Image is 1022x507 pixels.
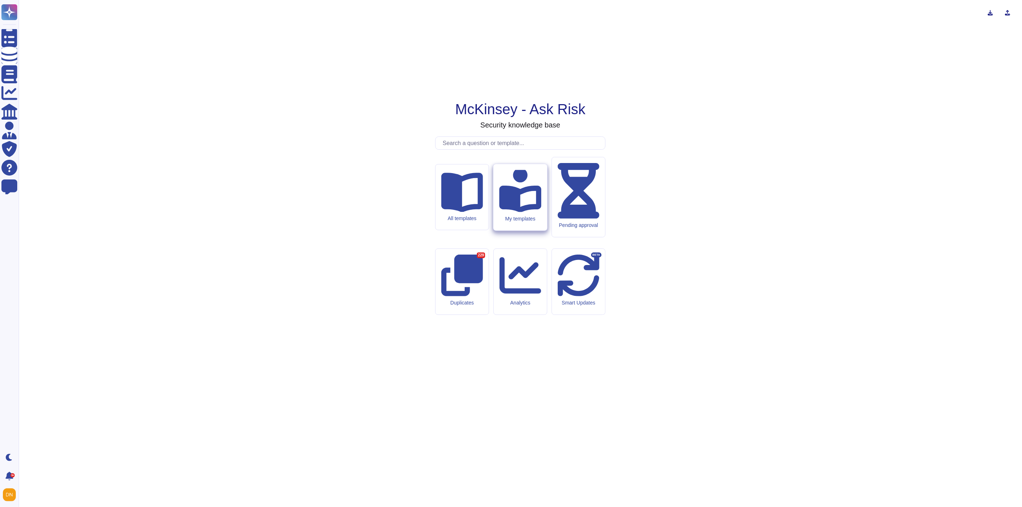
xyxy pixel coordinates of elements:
[439,137,605,149] input: Search a question or template...
[3,488,16,501] img: user
[441,215,483,222] div: All templates
[499,215,541,222] div: My templates
[1,487,21,503] button: user
[477,252,485,258] div: 229
[10,473,15,478] div: 9+
[480,121,560,129] h3: Security knowledge base
[455,101,585,118] h1: McKinsey - Ask Risk
[441,300,483,306] div: Duplicates
[558,300,599,306] div: Smart Updates
[591,252,602,257] div: BETA
[500,300,541,306] div: Analytics
[558,222,599,228] div: Pending approval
